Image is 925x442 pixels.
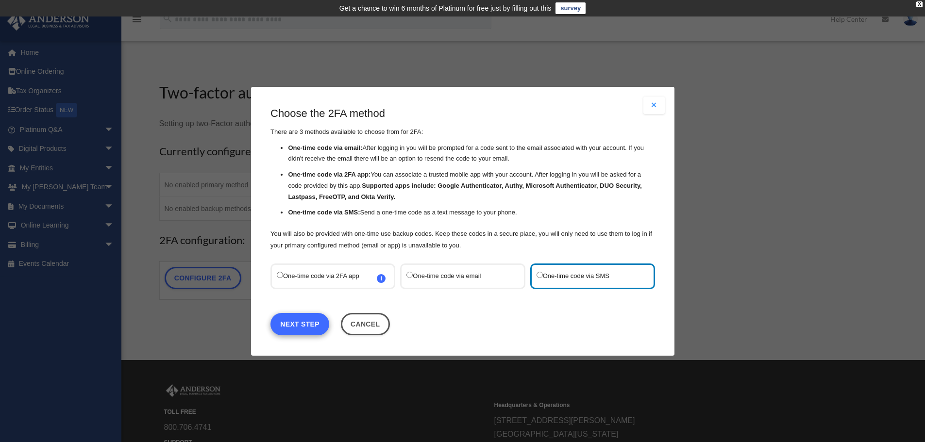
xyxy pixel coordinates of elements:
span: i [377,274,386,282]
li: You can associate a trusted mobile app with your account. After logging in you will be asked for ... [288,169,655,202]
div: close [916,1,923,7]
strong: One-time code via 2FA app: [288,171,370,178]
button: Close this dialog window [340,312,389,335]
h3: Choose the 2FA method [270,106,655,121]
div: There are 3 methods available to choose from for 2FA: [270,106,655,251]
a: Next Step [270,312,329,335]
div: Get a chance to win 6 months of Platinum for free just by filling out this [339,2,552,14]
li: After logging in you will be prompted for a code sent to the email associated with your account. ... [288,142,655,164]
a: survey [555,2,586,14]
strong: Supported apps include: Google Authenticator, Authy, Microsoft Authenticator, DUO Security, Lastp... [288,182,641,200]
strong: One-time code via SMS: [288,209,360,216]
strong: One-time code via email: [288,144,362,151]
input: One-time code via SMS [536,271,542,278]
li: Send a one-time code as a text message to your phone. [288,207,655,218]
input: One-time code via email [406,271,413,278]
label: One-time code via 2FA app [277,269,379,282]
label: One-time code via email [406,269,509,282]
p: You will also be provided with one-time use backup codes. Keep these codes in a secure place, you... [270,228,655,251]
input: One-time code via 2FA appi [277,271,283,278]
button: Close modal [643,97,665,114]
label: One-time code via SMS [536,269,639,282]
